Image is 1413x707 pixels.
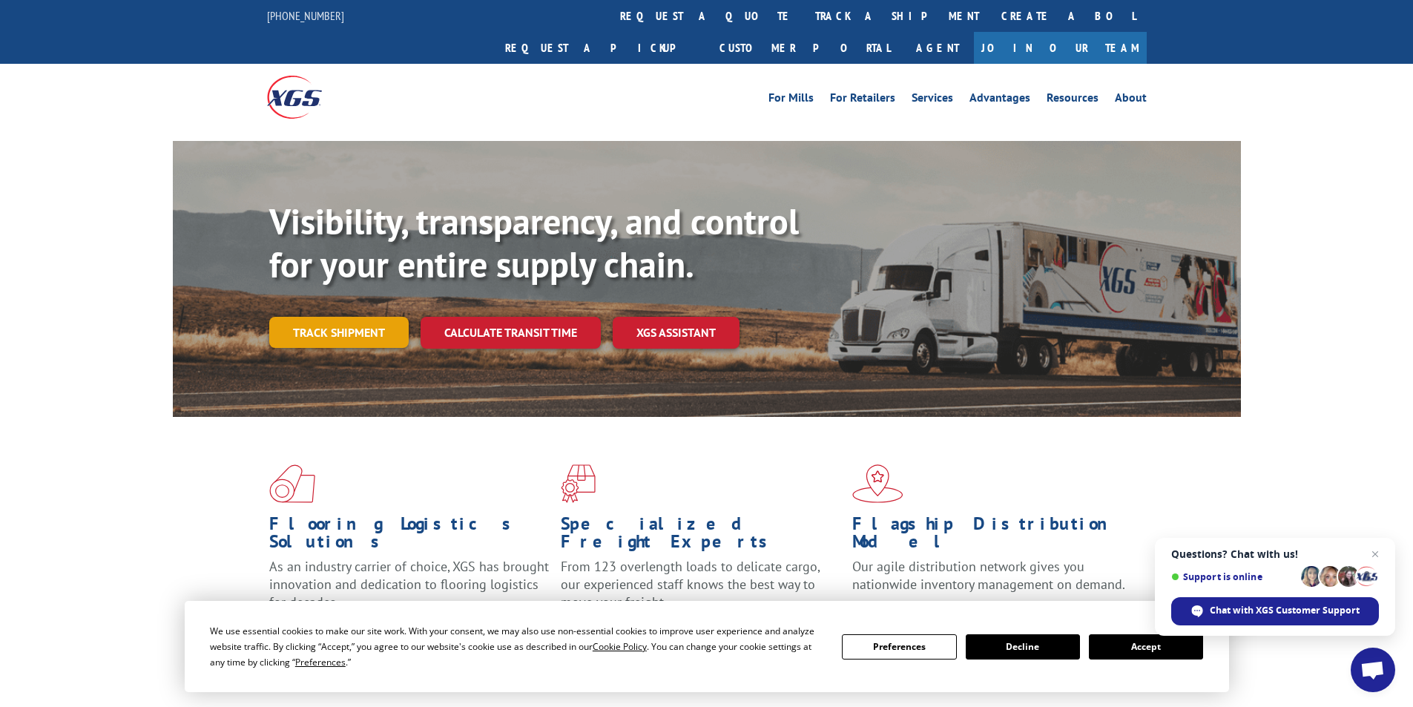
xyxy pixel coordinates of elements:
a: Advantages [969,92,1030,108]
b: Visibility, transparency, and control for your entire supply chain. [269,198,799,287]
p: From 123 overlength loads to delicate cargo, our experienced staff knows the best way to move you... [561,558,841,624]
a: Services [912,92,953,108]
a: Track shipment [269,317,409,348]
button: Decline [966,634,1080,660]
a: Agent [901,32,974,64]
div: Cookie Consent Prompt [185,601,1229,692]
a: Resources [1047,92,1099,108]
div: Open chat [1351,648,1395,692]
a: XGS ASSISTANT [613,317,740,349]
span: Our agile distribution network gives you nationwide inventory management on demand. [852,558,1125,593]
span: Chat with XGS Customer Support [1210,604,1360,617]
h1: Specialized Freight Experts [561,515,841,558]
a: Join Our Team [974,32,1147,64]
span: As an industry carrier of choice, XGS has brought innovation and dedication to flooring logistics... [269,558,549,611]
a: Customer Portal [708,32,901,64]
div: Chat with XGS Customer Support [1171,597,1379,625]
a: [PHONE_NUMBER] [267,8,344,23]
a: Request a pickup [494,32,708,64]
button: Accept [1089,634,1203,660]
img: xgs-icon-flagship-distribution-model-red [852,464,903,503]
button: Preferences [842,634,956,660]
img: xgs-icon-total-supply-chain-intelligence-red [269,464,315,503]
a: About [1115,92,1147,108]
a: For Retailers [830,92,895,108]
div: We use essential cookies to make our site work. With your consent, we may also use non-essential ... [210,623,824,670]
span: Questions? Chat with us! [1171,548,1379,560]
span: Cookie Policy [593,640,647,653]
h1: Flooring Logistics Solutions [269,515,550,558]
img: xgs-icon-focused-on-flooring-red [561,464,596,503]
span: Preferences [295,656,346,668]
span: Close chat [1366,545,1384,563]
h1: Flagship Distribution Model [852,515,1133,558]
span: Support is online [1171,571,1296,582]
a: For Mills [768,92,814,108]
a: Calculate transit time [421,317,601,349]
